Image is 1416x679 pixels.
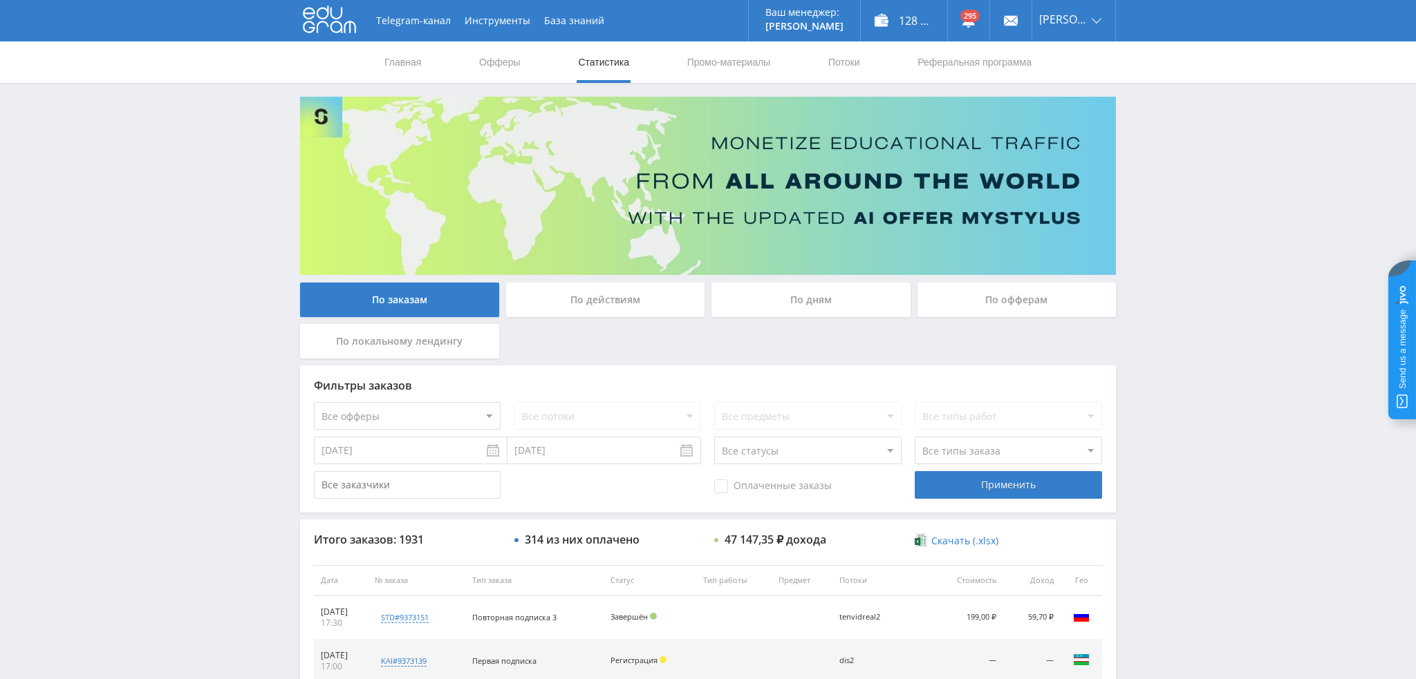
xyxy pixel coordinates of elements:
div: По дням [711,283,911,317]
input: Все заказчики [314,471,501,499]
p: Ваш менеджер: [765,7,844,18]
span: Оплаченные заказы [714,479,832,493]
div: По локальному лендингу [300,324,499,358]
div: Фильтры заказов [314,379,1102,392]
span: [PERSON_NAME] [1039,14,1088,25]
a: Реферальная программа [916,41,1033,83]
a: Потоки [827,41,861,83]
div: По действиям [506,283,705,317]
a: Офферы [478,41,522,83]
img: Banner [300,97,1116,275]
a: Промо-материалы [686,41,772,83]
a: Главная [383,41,422,83]
p: [PERSON_NAME] [765,21,844,32]
div: Применить [915,471,1101,499]
div: По заказам [300,283,499,317]
a: Статистика [577,41,631,83]
div: По офферам [917,283,1117,317]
